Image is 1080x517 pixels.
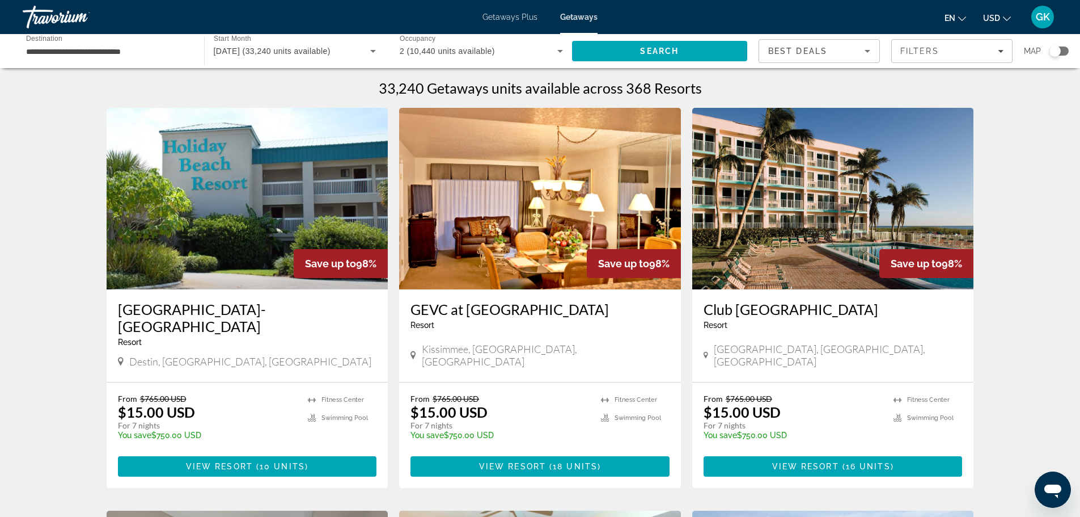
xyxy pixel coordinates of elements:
[945,14,955,23] span: en
[410,394,430,403] span: From
[1024,43,1041,59] span: Map
[118,394,137,403] span: From
[118,431,297,440] p: $750.00 USD
[704,301,963,318] a: Club [GEOGRAPHIC_DATA]
[704,456,963,477] button: View Resort(16 units)
[704,421,883,431] p: For 7 nights
[615,396,657,403] span: Fitness Center
[615,414,661,422] span: Swimming Pool
[140,394,187,403] span: $765.00 USD
[704,403,781,421] p: $15.00 USD
[546,462,601,471] span: ( )
[129,355,371,368] span: Destin, [GEOGRAPHIC_DATA], [GEOGRAPHIC_DATA]
[479,462,546,471] span: View Resort
[214,35,251,43] span: Start Month
[379,79,702,96] h1: 33,240 Getaways units available across 368 Resorts
[321,414,368,422] span: Swimming Pool
[846,462,891,471] span: 16 units
[422,343,670,368] span: Kissimmee, [GEOGRAPHIC_DATA], [GEOGRAPHIC_DATA]
[983,10,1011,26] button: Change currency
[704,394,723,403] span: From
[118,421,297,431] p: For 7 nights
[907,396,950,403] span: Fitness Center
[768,44,870,58] mat-select: Sort by
[560,12,598,22] a: Getaways
[214,47,331,56] span: [DATE] (33,240 units available)
[704,431,737,440] span: You save
[704,321,727,330] span: Resort
[891,258,942,270] span: Save up to
[118,456,377,477] button: View Resort(10 units)
[907,414,954,422] span: Swimming Pool
[400,47,495,56] span: 2 (10,440 units available)
[23,2,136,32] a: Travorium
[26,35,62,42] span: Destination
[714,343,963,368] span: [GEOGRAPHIC_DATA], [GEOGRAPHIC_DATA], [GEOGRAPHIC_DATA]
[253,462,308,471] span: ( )
[1036,11,1050,23] span: GK
[900,47,939,56] span: Filters
[772,462,839,471] span: View Resort
[704,431,883,440] p: $750.00 USD
[692,108,974,289] img: Club Wyndham Sea Gardens
[305,258,356,270] span: Save up to
[118,431,151,440] span: You save
[260,462,305,471] span: 10 units
[891,39,1013,63] button: Filters
[587,249,681,278] div: 98%
[410,421,590,431] p: For 7 nights
[321,396,364,403] span: Fitness Center
[410,403,488,421] p: $15.00 USD
[26,45,189,58] input: Select destination
[294,249,388,278] div: 98%
[640,47,679,56] span: Search
[482,12,537,22] a: Getaways Plus
[107,108,388,289] img: Holiday Beach Resort-Destin
[118,301,377,335] a: [GEOGRAPHIC_DATA]-[GEOGRAPHIC_DATA]
[839,462,894,471] span: ( )
[572,41,748,61] button: Search
[118,338,142,347] span: Resort
[553,462,598,471] span: 18 units
[983,14,1000,23] span: USD
[399,108,681,289] img: GEVC at Club Sevilla
[410,321,434,330] span: Resort
[410,431,444,440] span: You save
[186,462,253,471] span: View Resort
[410,301,670,318] a: GEVC at [GEOGRAPHIC_DATA]
[433,394,479,403] span: $765.00 USD
[1035,472,1071,508] iframe: Button to launch messaging window
[945,10,966,26] button: Change language
[410,456,670,477] button: View Resort(18 units)
[400,35,435,43] span: Occupancy
[879,249,973,278] div: 98%
[768,47,827,56] span: Best Deals
[726,394,772,403] span: $765.00 USD
[118,403,195,421] p: $15.00 USD
[598,258,649,270] span: Save up to
[1028,5,1057,29] button: User Menu
[410,431,590,440] p: $750.00 USD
